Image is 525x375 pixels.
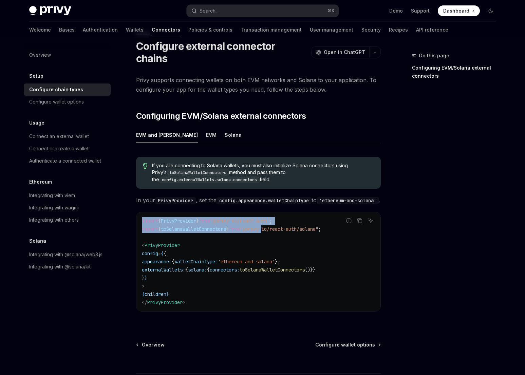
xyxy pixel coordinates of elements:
span: Configure wallet options [315,341,375,348]
span: Dashboard [443,7,469,14]
span: On this page [419,52,449,60]
span: appearance: [142,259,172,265]
div: Configure wallet options [29,98,84,106]
span: Privy supports connecting wallets on both EVM networks and Solana to your application. To configu... [136,75,381,94]
span: ; [269,218,272,224]
span: > [142,283,145,289]
a: Dashboard [438,5,480,16]
span: PrivyProvider [145,242,180,248]
span: PrivyProvider [147,299,183,305]
h5: Solana [29,237,46,245]
span: { [158,218,161,224]
span: toSolanaWalletConnectors [240,267,305,273]
span: from [199,218,210,224]
div: Connect or create a wallet [29,145,89,153]
span: }, [275,259,280,265]
span: ; [318,226,321,232]
div: Integrating with ethers [29,216,79,224]
span: from [229,226,240,232]
span: Configuring EVM/Solana external connectors [136,111,306,121]
div: EVM and [PERSON_NAME] [136,127,198,143]
h1: Configure external connector chains [136,40,308,64]
span: toSolanaWalletConnectors [161,226,226,232]
button: Toggle dark mode [485,5,496,16]
span: connectors: [210,267,240,273]
a: Configure wallet options [24,96,111,108]
span: </ [142,299,147,305]
div: Search... [200,7,219,15]
a: Integrating with wagmi [24,202,111,214]
div: Integrating with wagmi [29,204,79,212]
code: config.appearance.walletChainType [217,197,312,204]
code: PrivyProvider [155,197,196,204]
a: Connect or create a wallet [24,143,111,155]
a: Configure wallet options [315,341,380,348]
div: Overview [29,51,51,59]
a: User management [310,22,353,38]
button: Report incorrect code [344,216,353,225]
a: Demo [389,7,403,14]
code: config.externalWallets.solana.connectors [159,176,260,183]
div: Integrating with viem [29,191,75,200]
span: > [183,299,185,305]
span: } [145,275,147,281]
span: "@privy-io/react-auth/solana" [240,226,318,232]
span: Open in ChatGPT [324,49,365,56]
div: Configure chain types [29,86,83,94]
a: Recipes [389,22,408,38]
a: Configuring EVM/Solana external connectors [412,62,502,81]
span: import [142,218,158,224]
span: } [166,291,169,297]
span: externalWallets: [142,267,185,273]
span: solana: [188,267,207,273]
span: { [158,226,161,232]
a: Welcome [29,22,51,38]
span: { [161,250,164,257]
span: If you are connecting to Solana wallets, you must also initialize Solana connectors using Privy’s... [152,162,374,183]
code: 'ethereum-and-solana' [317,197,379,204]
button: Ask AI [366,216,375,225]
a: Authenticate a connected wallet [24,155,111,167]
button: Copy the contents from the code block [355,216,364,225]
img: dark logo [29,6,71,16]
a: Integrating with viem [24,189,111,202]
span: < [142,242,145,248]
span: ⌘ K [327,8,335,14]
a: Integrating with ethers [24,214,111,226]
button: Open in ChatGPT [311,46,369,58]
div: Authenticate a connected wallet [29,157,101,165]
a: Policies & controls [188,22,232,38]
a: Overview [24,49,111,61]
a: Connectors [152,22,180,38]
h5: Setup [29,72,43,80]
a: Connect an external wallet [24,130,111,143]
button: Open search [187,5,339,17]
span: { [172,259,174,265]
span: Overview [142,341,165,348]
span: { [164,250,166,257]
span: ()}} [305,267,316,273]
a: Transaction management [241,22,302,38]
span: config [142,250,158,257]
span: { [142,291,145,297]
span: { [207,267,210,273]
span: = [158,250,161,257]
a: Basics [59,22,75,38]
a: API reference [416,22,448,38]
div: EVM [206,127,217,143]
a: Integrating with @solana/kit [24,261,111,273]
code: toSolanaWalletConnectors [167,169,229,176]
div: Integrating with @solana/kit [29,263,91,271]
span: 'ethereum-and-solana' [218,259,275,265]
h5: Usage [29,119,44,127]
a: Authentication [83,22,118,38]
span: In your , set the to . [136,195,381,205]
span: '@privy-io/react-auth' [210,218,269,224]
span: } [196,218,199,224]
span: walletChainType: [174,259,218,265]
a: Integrating with @solana/web3.js [24,248,111,261]
span: PrivyProvider [161,218,196,224]
span: } [142,275,145,281]
span: } [226,226,229,232]
svg: Tip [143,163,148,169]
